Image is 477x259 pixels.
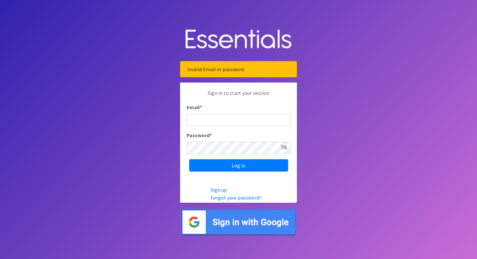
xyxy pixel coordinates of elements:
[211,194,261,201] a: Forgot your password?
[180,23,297,56] img: Human Essentials
[210,132,212,138] abbr: required
[180,61,297,77] div: Invalid Email or password.
[200,104,202,110] abbr: required
[189,159,288,172] input: Log in
[180,208,297,236] img: Sign in with Google
[187,89,290,103] p: Sign in to start your session
[187,131,212,139] label: Password
[211,187,227,193] a: Sign up
[187,103,202,111] label: Email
